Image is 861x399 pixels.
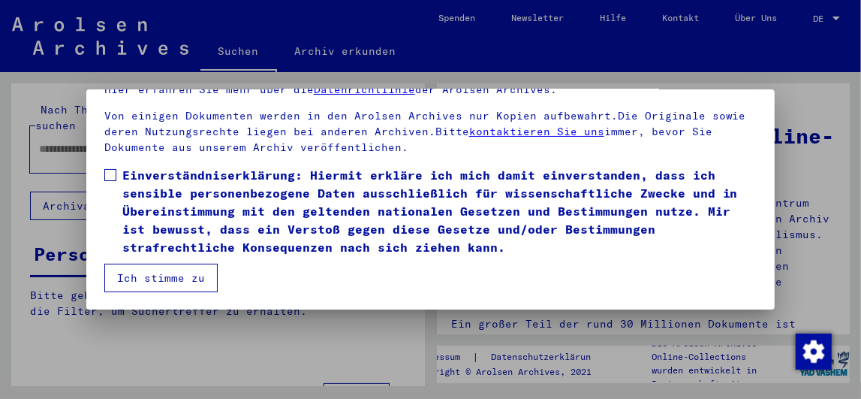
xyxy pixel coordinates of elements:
span: Einverständniserklärung: Hiermit erkläre ich mich damit einverstanden, dass ich sensible personen... [122,166,757,256]
a: Datenrichtlinie [314,83,415,96]
div: Zustimmung ändern [795,333,831,369]
button: Ich stimme zu [104,264,218,292]
p: Von einigen Dokumenten werden in den Arolsen Archives nur Kopien aufbewahrt.Die Originale sowie d... [104,108,757,156]
img: Zustimmung ändern [796,334,832,370]
p: Hier erfahren Sie mehr über die der Arolsen Archives. [104,82,757,98]
a: kontaktieren Sie uns [469,125,604,138]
